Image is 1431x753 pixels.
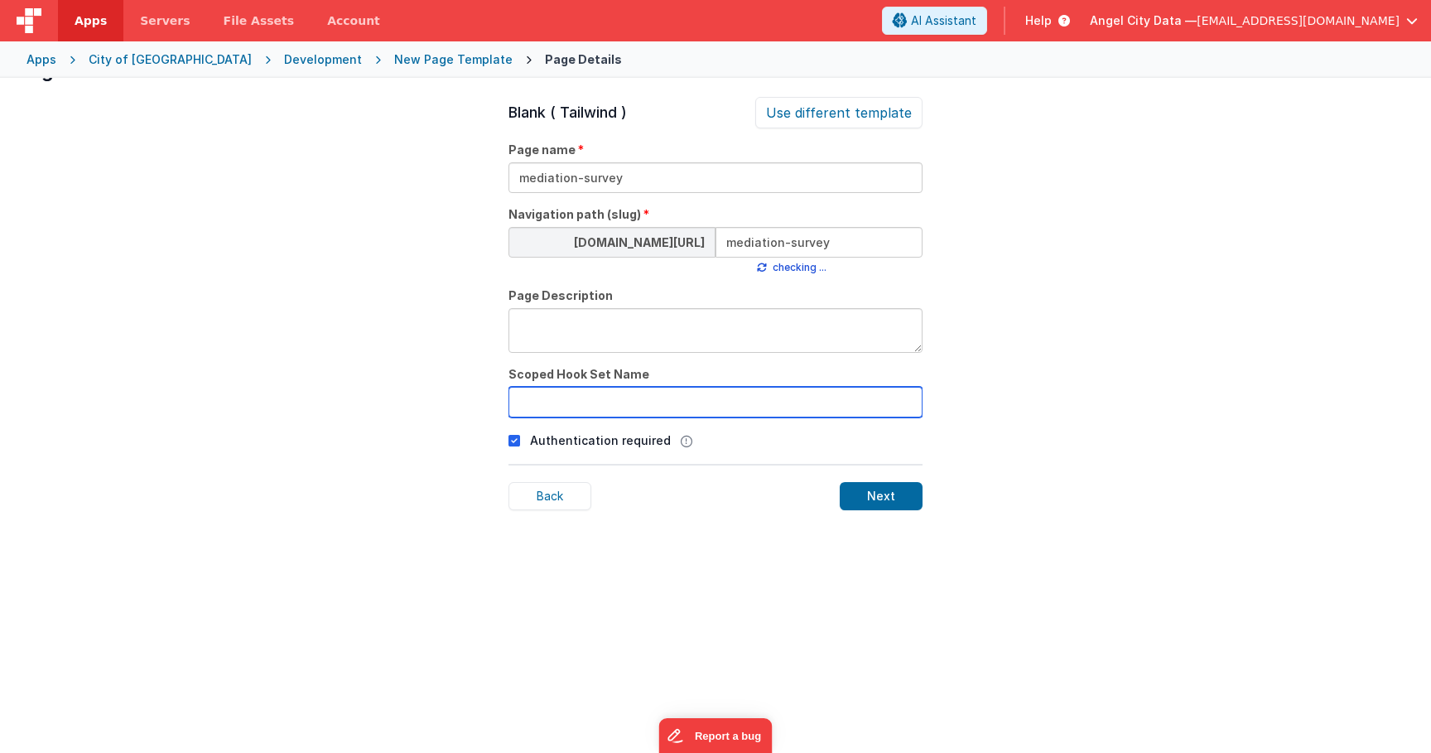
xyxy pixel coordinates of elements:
[508,162,923,193] input: Page Name
[508,101,627,124] h1: Blank ( Tailwind )
[140,12,190,29] span: Servers
[659,718,773,753] iframe: Marker.io feedback button
[1197,12,1400,29] span: [EMAIL_ADDRESS][DOMAIN_NAME]
[755,97,923,128] div: Use different template
[224,12,295,29] span: File Assets
[508,366,649,383] span: Scoped Hook Set Name
[394,51,513,68] div: New Page Template
[508,142,576,158] span: Page name
[75,12,107,29] span: Apps
[715,227,923,258] input: navigation slug
[1090,12,1197,29] span: Angel City Data —
[89,51,252,68] div: City of [GEOGRAPHIC_DATA]
[530,432,671,449] p: Authentication required
[508,206,641,223] span: Navigation path (slug)
[508,287,613,304] span: Page Description
[284,51,362,68] div: Development
[1025,12,1052,29] span: Help
[1090,12,1418,29] button: Angel City Data — [EMAIL_ADDRESS][DOMAIN_NAME]
[911,12,976,29] span: AI Assistant
[26,51,56,68] div: Apps
[545,51,622,68] div: Page Details
[840,482,923,510] div: Next
[882,7,987,35] button: AI Assistant
[773,261,826,274] div: checking ...
[508,482,591,510] div: Back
